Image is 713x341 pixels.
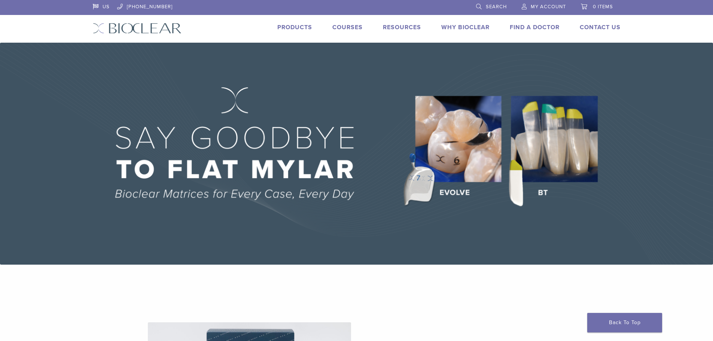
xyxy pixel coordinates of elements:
[441,24,490,31] a: Why Bioclear
[277,24,312,31] a: Products
[383,24,421,31] a: Resources
[580,24,621,31] a: Contact Us
[332,24,363,31] a: Courses
[587,313,662,332] a: Back To Top
[510,24,560,31] a: Find A Doctor
[486,4,507,10] span: Search
[531,4,566,10] span: My Account
[593,4,613,10] span: 0 items
[93,23,182,34] img: Bioclear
